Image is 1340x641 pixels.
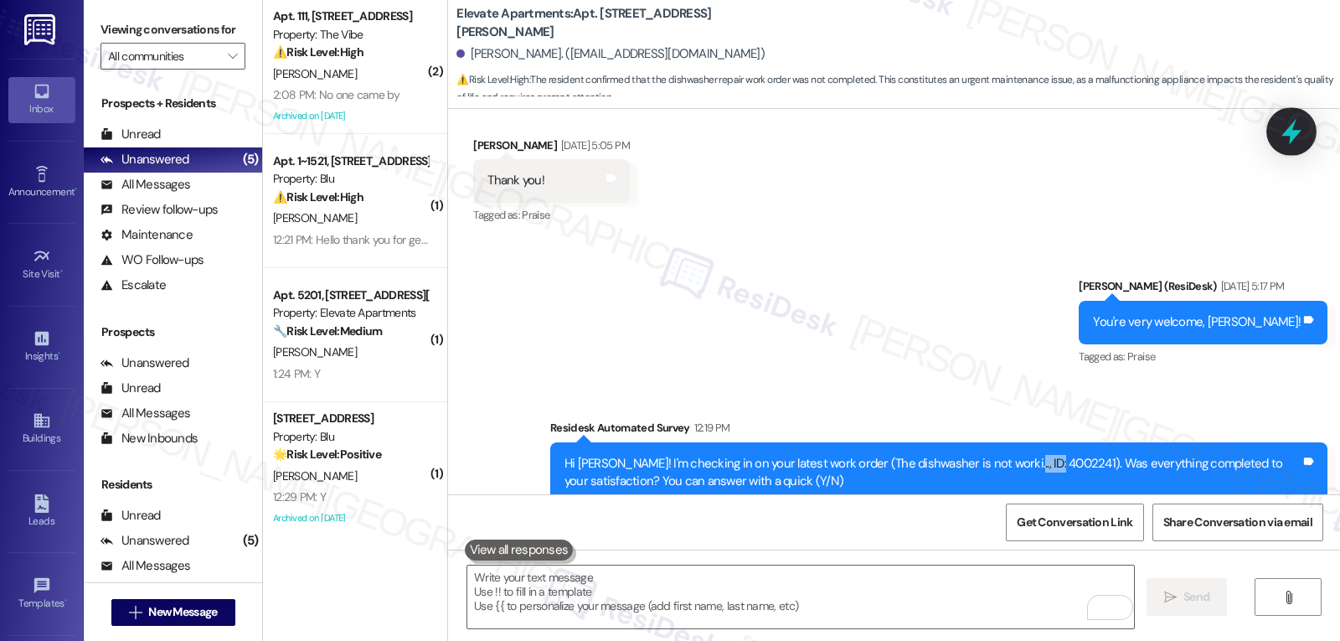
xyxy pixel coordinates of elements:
div: Property: Blu [273,170,428,188]
div: (5) [239,147,263,173]
div: [PERSON_NAME] (ResiDesk) [1079,277,1327,301]
span: : The resident confirmed that the dishwasher repair work order was not completed. This constitute... [456,71,1340,107]
div: Unanswered [100,354,189,372]
div: 12:21 PM: Hello thank you for getting back with me the freezer is not sealing when closed there i... [273,232,1111,247]
div: Residents [84,476,262,494]
div: WO Follow-ups [100,251,204,269]
div: Prospects + Residents [84,95,262,112]
div: Archived on [DATE] [271,106,430,127]
button: Send [1147,578,1228,616]
span: • [75,184,77,195]
span: New Message [148,603,217,621]
i:  [228,49,237,63]
div: Maintenance [100,226,193,244]
span: • [60,266,63,277]
span: Send [1183,588,1209,606]
div: Apt. 5201, [STREET_ADDRESS][PERSON_NAME] [273,287,428,304]
button: Get Conversation Link [1006,504,1143,541]
div: All Messages [100,557,190,575]
span: • [58,348,60,359]
input: All communities [108,43,219,70]
div: [PERSON_NAME] [473,137,629,160]
i:  [129,606,142,619]
div: Hi [PERSON_NAME]! I'm checking in on your latest work order (The dishwasher is not worki..., ID: ... [564,455,1301,491]
span: Praise [1127,349,1155,364]
label: Viewing conversations for [100,17,245,43]
div: Unanswered [100,532,189,550]
div: Property: Elevate Apartments [273,304,428,322]
button: Share Conversation via email [1152,504,1323,541]
span: [PERSON_NAME] [273,344,357,359]
div: [STREET_ADDRESS] [273,410,428,427]
span: Share Conversation via email [1163,514,1312,531]
div: Property: Blu [273,428,428,446]
div: Unread [100,126,161,143]
div: [PERSON_NAME]. ([EMAIL_ADDRESS][DOMAIN_NAME]) [456,45,765,63]
a: Buildings [8,406,75,452]
textarea: To enrich screen reader interactions, please activate Accessibility in Grammarly extension settings [467,566,1134,628]
span: Praise [522,208,549,222]
a: Leads [8,489,75,535]
div: 12:19 PM [690,419,730,437]
strong: ⚠️ Risk Level: High [273,44,363,59]
div: Escalate [100,277,166,294]
span: • [64,595,67,607]
a: Site Visit • [8,242,75,287]
img: ResiDesk Logo [24,14,59,45]
div: Archived on [DATE] [271,508,430,529]
span: Get Conversation Link [1017,514,1132,531]
div: Tagged as: [1079,344,1327,369]
div: All Messages [100,176,190,194]
div: 12:29 PM: Y [273,489,326,504]
div: Residesk Automated Survey [550,419,1327,442]
div: All Messages [100,405,190,422]
div: 1:24 PM: Y [273,366,320,381]
a: Insights • [8,324,75,370]
span: [PERSON_NAME] [273,468,357,483]
div: [DATE] 5:17 PM [1217,277,1285,295]
strong: 🔧 Risk Level: Medium [273,323,382,339]
strong: ⚠️ Risk Level: High [456,73,528,86]
a: Templates • [8,571,75,617]
div: Unread [100,507,161,525]
span: [PERSON_NAME] [273,66,357,81]
div: Apt. 111, [STREET_ADDRESS] [273,8,428,25]
div: New Inbounds [100,430,198,447]
div: Tagged as: [473,203,629,227]
div: Unanswered [100,151,189,168]
span: [PERSON_NAME] [273,210,357,225]
div: 2:08 PM: No one came by [273,87,399,102]
div: Thank you! [487,172,544,189]
div: Prospects [84,323,262,341]
strong: ⚠️ Risk Level: High [273,189,363,204]
div: (5) [239,528,263,554]
i:  [1282,591,1295,604]
a: Inbox [8,77,75,122]
button: New Message [111,599,235,626]
div: Review follow-ups [100,201,218,219]
b: Elevate Apartments: Apt. [STREET_ADDRESS][PERSON_NAME] [456,5,791,41]
div: You're very welcome, [PERSON_NAME]! [1093,313,1301,331]
div: Unread [100,380,161,397]
div: Property: The Vibe [273,26,428,44]
div: Apt. 1~1521, [STREET_ADDRESS] [273,152,428,170]
div: [DATE] 5:05 PM [557,137,630,154]
strong: 🌟 Risk Level: Positive [273,447,381,462]
i:  [1164,591,1177,604]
